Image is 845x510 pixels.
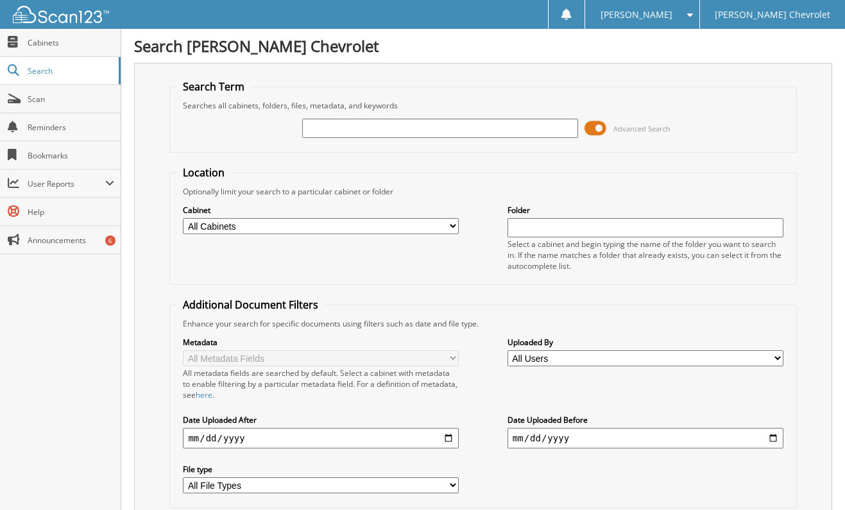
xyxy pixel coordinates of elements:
div: Searches all cabinets, folders, files, metadata, and keywords [176,100,789,111]
input: end [508,428,783,448]
a: here [196,389,212,400]
span: Advanced Search [613,124,670,133]
div: Enhance your search for specific documents using filters such as date and file type. [176,318,789,329]
span: Announcements [28,235,114,246]
span: [PERSON_NAME] Chevrolet [715,11,830,19]
legend: Additional Document Filters [176,298,325,312]
span: Help [28,207,114,217]
div: All metadata fields are searched by default. Select a cabinet with metadata to enable filtering b... [183,368,459,400]
div: 6 [105,235,115,246]
span: Bookmarks [28,150,114,161]
legend: Location [176,166,231,180]
label: Date Uploaded After [183,414,459,425]
label: Folder [508,205,783,216]
label: Uploaded By [508,337,783,348]
legend: Search Term [176,80,251,94]
span: Scan [28,94,114,105]
label: Date Uploaded Before [508,414,783,425]
span: Reminders [28,122,114,133]
span: Cabinets [28,37,114,48]
h1: Search [PERSON_NAME] Chevrolet [134,35,832,56]
span: User Reports [28,178,105,189]
img: scan123-logo-white.svg [13,6,109,23]
div: Select a cabinet and begin typing the name of the folder you want to search in. If the name match... [508,239,783,271]
div: Optionally limit your search to a particular cabinet or folder [176,186,789,197]
label: File type [183,464,459,475]
input: start [183,428,459,448]
span: Search [28,65,112,76]
span: [PERSON_NAME] [601,11,672,19]
label: Cabinet [183,205,459,216]
label: Metadata [183,337,459,348]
